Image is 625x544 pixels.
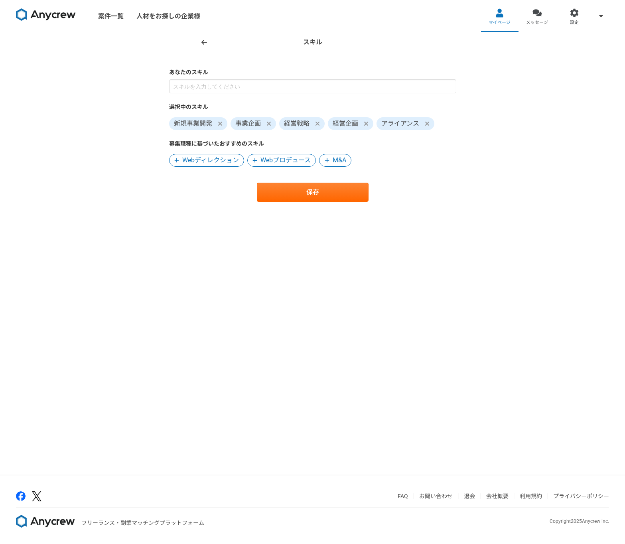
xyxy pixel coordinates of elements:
[169,68,456,77] label: あなたのスキル
[16,491,26,501] img: facebook-2adfd474.png
[489,20,511,26] span: マイページ
[81,519,204,527] p: フリーランス・副業マッチングプラットフォーム
[333,156,346,165] span: M&A
[279,117,325,130] span: 経営戦略
[398,493,408,499] a: FAQ
[520,493,542,499] a: 利用規約
[419,493,453,499] a: お問い合わせ
[169,79,456,93] input: スキルを入力してください
[486,493,509,499] a: 会社概要
[169,103,456,111] label: 選択中のスキル
[231,117,276,130] span: 事業企画
[328,117,373,130] span: 経営企画
[257,183,369,202] button: 保存
[16,515,75,528] img: 8DqYSo04kwAAAAASUVORK5CYII=
[303,37,322,47] h1: スキル
[169,140,456,148] label: 募集職種に基づいたおすすめのスキル
[377,117,434,130] span: アライアンス
[550,518,609,525] p: Copyright 2025 Anycrew inc.
[553,493,609,499] a: プライバシーポリシー
[32,491,41,501] img: x-391a3a86.png
[182,156,239,165] span: Webディレクション
[464,493,475,499] a: 退会
[169,117,227,130] span: 新規事業開発
[260,156,311,165] span: Webプロデュース
[16,8,76,21] img: 8DqYSo04kwAAAAASUVORK5CYII=
[526,20,548,26] span: メッセージ
[570,20,579,26] span: 設定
